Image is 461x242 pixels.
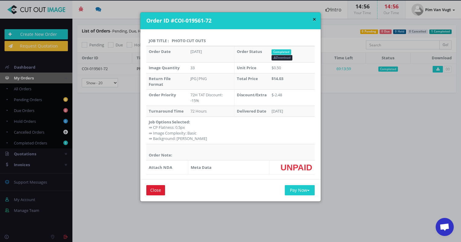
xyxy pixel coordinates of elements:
th: Job Title : Photo Cut Outs [146,36,315,46]
strong: Delivered Date [237,108,266,114]
strong: Turnaround Time [149,108,184,114]
strong: Total Price [237,76,258,81]
strong: $14.03 [272,76,283,81]
strong: Order Note: [149,152,172,158]
strong: Order Date [149,49,171,54]
button: × [313,16,316,23]
strong: Return File Format [149,76,171,87]
strong: Image Quantity [149,65,180,70]
span: UNPAID [281,163,312,172]
td: $0.50 [269,63,315,73]
a: Download [272,55,292,60]
td: 72H TAT Discount: -15% [188,90,234,106]
td: JPG|PNG [188,73,234,89]
span: Completed [272,49,291,55]
strong: Attach NDA [149,165,172,170]
td: [DATE] [269,106,315,117]
td: $-2.48 [269,90,315,106]
a: Open chat [436,218,454,236]
input: Close [146,185,165,195]
td: 72 Hours [188,106,234,117]
button: Pay Now [285,185,315,195]
strong: Order Status [237,49,262,54]
td: [DATE] [188,46,234,63]
td: ⇛ CP Flatness: 0.5px ⇛ Image Complexity: Basic ⇛ Background: [PERSON_NAME] [146,116,315,144]
strong: Discount/Extra [237,92,267,98]
strong: Unit Price [237,65,256,70]
strong: Job Options Selected: [149,119,190,125]
strong: Order Priority [149,92,176,98]
strong: Meta Data [191,165,211,170]
h4: Order ID #COI-019561-72 [146,17,316,25]
span: 33 [190,65,195,70]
